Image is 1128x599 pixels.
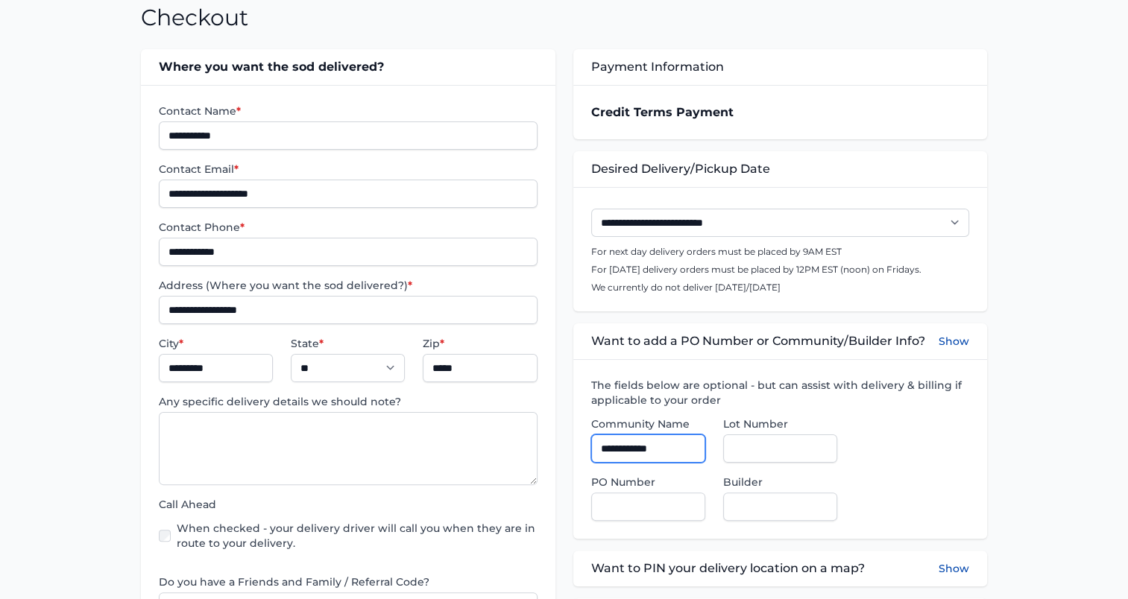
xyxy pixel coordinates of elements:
[141,49,555,85] div: Where you want the sod delivered?
[159,497,537,512] label: Call Ahead
[591,282,969,294] p: We currently do not deliver [DATE]/[DATE]
[159,104,537,118] label: Contact Name
[591,105,734,119] strong: Credit Terms Payment
[177,521,537,551] label: When checked - your delivery driver will call you when they are in route to your delivery.
[159,220,537,235] label: Contact Phone
[159,394,537,409] label: Any specific delivery details we should note?
[159,162,537,177] label: Contact Email
[159,336,273,351] label: City
[723,475,837,489] label: Builder
[291,336,405,351] label: State
[591,416,705,431] label: Community Name
[573,49,987,85] div: Payment Information
[591,475,705,489] label: PO Number
[939,560,969,577] button: Show
[159,574,537,589] label: Do you have a Friends and Family / Referral Code?
[423,336,537,351] label: Zip
[591,378,969,408] label: The fields below are optional - but can assist with delivery & billing if applicable to your order
[939,332,969,350] button: Show
[159,278,537,293] label: Address (Where you want the sod delivered?)
[591,264,969,276] p: For [DATE] delivery orders must be placed by 12PM EST (noon) on Fridays.
[723,416,837,431] label: Lot Number
[141,4,248,31] h1: Checkout
[591,332,925,350] span: Want to add a PO Number or Community/Builder Info?
[591,246,969,258] p: For next day delivery orders must be placed by 9AM EST
[591,560,865,577] span: Want to PIN your delivery location on a map?
[573,151,987,187] div: Desired Delivery/Pickup Date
